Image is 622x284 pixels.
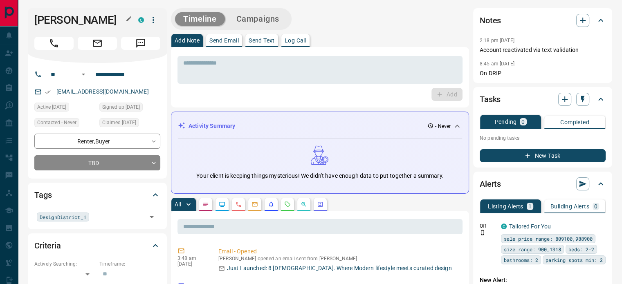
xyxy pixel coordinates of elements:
[34,260,95,268] p: Actively Searching:
[202,201,209,208] svg: Notes
[209,38,239,43] p: Send Email
[504,256,538,264] span: bathrooms: 2
[480,14,501,27] h2: Notes
[594,203,597,209] p: 0
[480,89,606,109] div: Tasks
[501,224,507,229] div: condos.ca
[34,134,160,149] div: Renter , Buyer
[37,103,66,111] span: Active [DATE]
[178,119,462,134] div: Activity Summary- Never
[121,37,160,50] span: Message
[78,37,117,50] span: Email
[227,264,452,273] p: Just Launched: 8 [DEMOGRAPHIC_DATA]. Where Modern lifestyle meets curated design
[480,61,514,67] p: 8:45 am [DATE]
[40,213,86,221] span: DesignDistrict_1
[177,255,206,261] p: 3:48 am
[196,172,443,180] p: Your client is keeping things mysterious! We didn't have enough data to put together a summary.
[284,201,291,208] svg: Requests
[301,201,307,208] svg: Opportunities
[34,37,74,50] span: Call
[79,69,88,79] button: Open
[34,236,160,255] div: Criteria
[175,12,225,26] button: Timeline
[268,201,274,208] svg: Listing Alerts
[480,222,496,230] p: Off
[37,119,76,127] span: Contacted - Never
[317,201,323,208] svg: Agent Actions
[480,38,514,43] p: 2:18 pm [DATE]
[480,177,501,190] h2: Alerts
[480,11,606,30] div: Notes
[34,155,160,170] div: TBD
[177,261,206,267] p: [DATE]
[528,203,532,209] p: 1
[102,103,140,111] span: Signed up [DATE]
[34,239,61,252] h2: Criteria
[488,203,523,209] p: Listing Alerts
[175,38,200,43] p: Add Note
[34,13,126,27] h1: [PERSON_NAME]
[251,201,258,208] svg: Emails
[189,122,235,130] p: Activity Summary
[138,17,144,23] div: condos.ca
[435,123,451,130] p: - Never
[480,149,606,162] button: New Task
[285,38,306,43] p: Log Call
[560,119,589,125] p: Completed
[494,119,516,125] p: Pending
[546,256,603,264] span: parking spots min: 2
[480,132,606,144] p: No pending tasks
[218,256,459,262] p: [PERSON_NAME] opened an email sent from [PERSON_NAME]
[249,38,275,43] p: Send Text
[235,201,242,208] svg: Calls
[146,211,157,223] button: Open
[99,260,160,268] p: Timeframe:
[568,245,594,253] span: beds: 2-2
[521,119,525,125] p: 0
[480,93,501,106] h2: Tasks
[504,245,561,253] span: size range: 900,1318
[99,103,160,114] div: Mon Feb 11 2019
[102,119,136,127] span: Claimed [DATE]
[45,89,51,95] svg: Email Verified
[509,223,551,230] a: Tailored For You
[550,203,589,209] p: Building Alerts
[99,118,160,130] div: Mon Feb 11 2019
[480,46,606,54] p: Account reactivated via text validation
[480,174,606,194] div: Alerts
[480,230,485,235] svg: Push Notification Only
[34,103,95,114] div: Sat Mar 19 2022
[175,201,181,207] p: All
[34,188,52,201] h2: Tags
[34,185,160,205] div: Tags
[504,235,593,243] span: sale price range: 809100,988900
[218,247,459,256] p: Email - Opened
[480,69,606,78] p: On DRIP
[219,201,225,208] svg: Lead Browsing Activity
[228,12,287,26] button: Campaigns
[56,88,149,95] a: [EMAIL_ADDRESS][DOMAIN_NAME]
